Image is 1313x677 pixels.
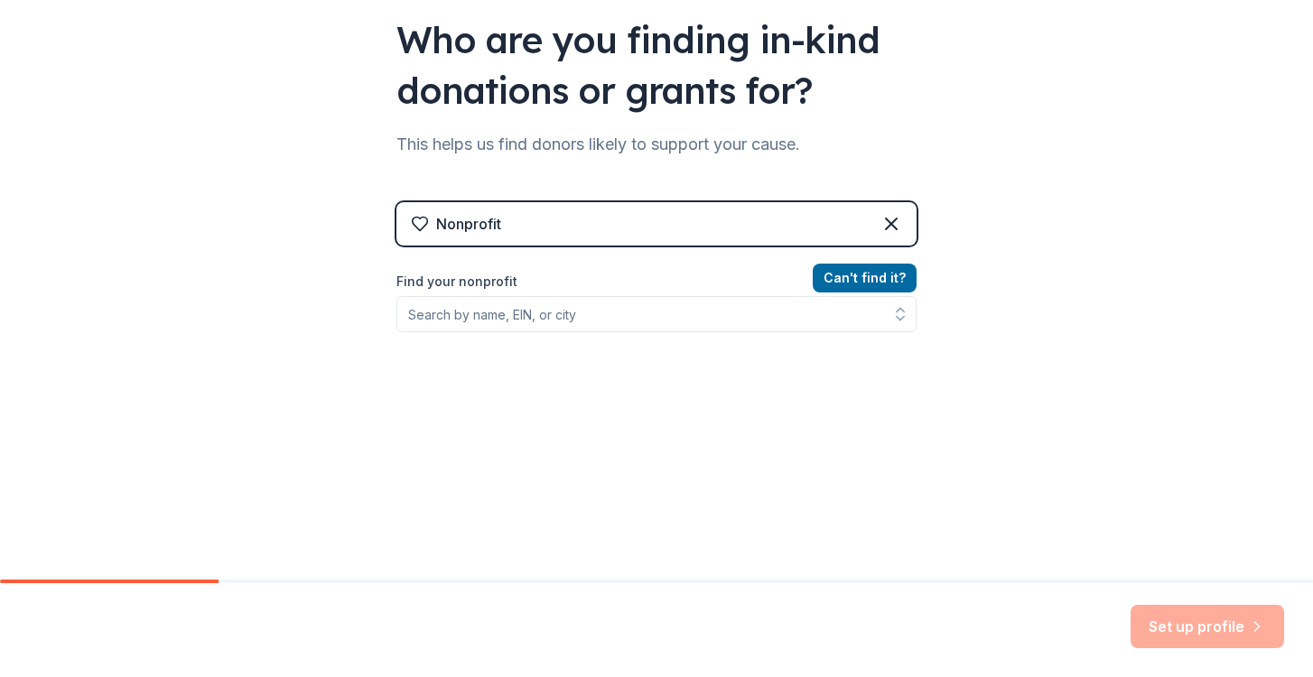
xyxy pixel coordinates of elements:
[396,271,917,292] label: Find your nonprofit
[396,130,917,159] div: This helps us find donors likely to support your cause.
[396,14,917,116] div: Who are you finding in-kind donations or grants for?
[396,296,917,332] input: Search by name, EIN, or city
[813,264,917,292] button: Can't find it?
[436,213,501,235] div: Nonprofit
